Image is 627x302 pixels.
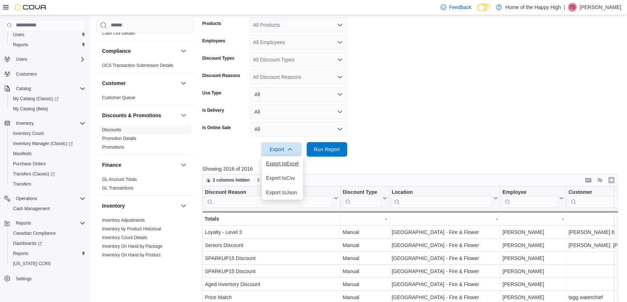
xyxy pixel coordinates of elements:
div: - [392,214,498,223]
a: Promotions [102,145,124,150]
a: Cash Management [10,204,52,213]
a: Transfers (Classic) [7,169,88,179]
button: [US_STATE] CCRS [7,259,88,269]
span: Export to Csv [266,175,299,181]
div: Location [392,189,492,207]
span: My Catalog (Classic) [10,94,85,103]
a: Dashboards [7,238,88,248]
div: [GEOGRAPHIC_DATA] - Fire & Flower [392,254,498,263]
span: Inventory Count [13,131,44,136]
span: Run Report [314,146,340,153]
button: Employee [502,189,564,207]
span: Users [10,30,85,39]
span: Operations [13,194,85,203]
button: Reports [7,40,88,50]
span: Purchase Orders [13,161,46,167]
button: Operations [1,193,88,204]
p: [PERSON_NAME] [580,3,621,12]
span: TS [569,3,575,12]
button: Compliance [102,47,178,55]
span: Inventory Count [10,129,85,138]
p: | [564,3,565,12]
div: [GEOGRAPHIC_DATA] - Fire & Flower [392,228,498,237]
button: All [250,122,347,136]
div: [GEOGRAPHIC_DATA] - Fire & Flower [392,241,498,250]
button: 2 columns hidden [203,176,253,184]
label: Use Type [202,90,221,96]
label: Employees [202,38,225,44]
span: Manifests [10,149,85,158]
div: Travis Smith [568,3,577,12]
div: [GEOGRAPHIC_DATA] - Fire & Flower [392,293,498,302]
button: Open list of options [337,39,343,45]
button: Settings [1,273,88,284]
div: Discount Type [342,189,381,196]
button: Discount Type [342,189,387,207]
button: Customer [102,80,178,87]
button: Reports [1,218,88,228]
button: Inventory [102,202,178,209]
span: Inventory On Hand by Package [102,243,163,249]
a: Inventory Count [10,129,47,138]
button: Customers [1,69,88,79]
div: [GEOGRAPHIC_DATA] - Fire & Flower [392,267,498,276]
span: 2 columns hidden [213,177,250,183]
span: Transfers (Classic) [13,171,55,177]
button: Display options [596,176,604,184]
a: Cash Out Details [102,31,135,36]
span: GL Account Totals [102,176,137,182]
span: Purchase Orders [10,159,85,168]
a: Inventory Manager (Classic) [7,139,88,149]
span: Export to Json [266,190,299,195]
button: Customer [179,79,188,88]
div: [GEOGRAPHIC_DATA] - Fire & Flower [392,280,498,289]
div: [PERSON_NAME] [502,241,564,250]
div: SPARKUP15 Discount [205,254,338,263]
span: Reports [10,41,85,49]
div: Totals [205,214,338,223]
h3: Compliance [102,47,131,55]
button: Operations [13,194,40,203]
a: My Catalog (Beta) [10,105,51,113]
span: Washington CCRS [10,259,85,268]
a: Customer Queue [102,95,135,100]
button: My Catalog (Beta) [7,104,88,114]
div: [PERSON_NAME] [502,228,564,237]
button: All [250,87,347,102]
button: Inventory Count [7,128,88,139]
button: Discounts & Promotions [179,111,188,120]
span: My Catalog (Beta) [13,106,48,112]
a: Transfers (Classic) [10,170,58,178]
span: Feedback [449,4,471,11]
span: Dashboards [10,239,85,248]
button: Open list of options [337,74,343,80]
button: All [250,105,347,119]
div: Compliance [96,61,194,73]
span: Transfers [13,181,31,187]
div: SPARKUP15 Discount [205,267,338,276]
label: Is Delivery [202,107,224,113]
span: Dashboards [13,241,42,246]
span: Transfers (Classic) [10,170,85,178]
div: [PERSON_NAME] [502,254,564,263]
span: Settings [16,276,31,282]
button: Enter fullscreen [607,176,616,184]
a: Inventory by Product Historical [102,226,161,231]
span: Cash Management [13,206,50,212]
span: Export [265,142,297,157]
button: Run Report [307,142,347,157]
button: Finance [179,161,188,169]
span: Customers [13,69,85,78]
button: Users [7,30,88,40]
p: Home of the Happy High [505,3,561,12]
button: Open list of options [337,57,343,63]
div: Aged Inventory Discount [205,280,338,289]
a: Inventory On Hand by Product [102,252,160,258]
div: - [342,214,387,223]
a: Settings [13,275,34,283]
span: Promotions [102,144,124,150]
span: Customer Queue [102,95,135,101]
span: Catalog [13,84,85,93]
span: Reports [16,220,31,226]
